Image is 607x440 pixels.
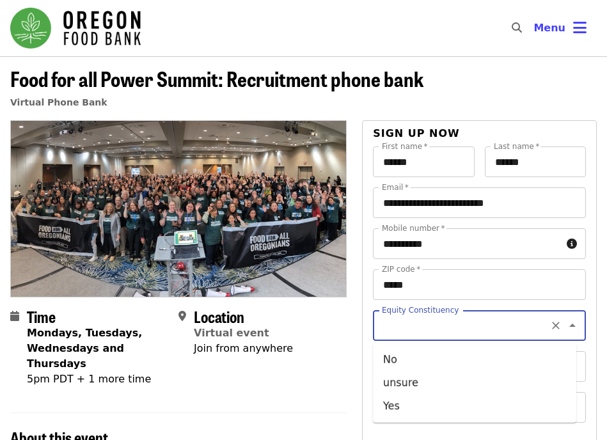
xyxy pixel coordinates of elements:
div: 5pm PDT + 1 more time [27,372,168,387]
i: map-marker-alt icon [178,310,186,322]
li: Yes [373,395,576,418]
button: Clear [547,317,565,334]
input: Mobile number [373,228,562,259]
label: First name [382,143,428,150]
label: Equity Constituency [382,306,459,314]
i: search icon [512,22,522,34]
strong: Mondays, Tuesdays, Wednesdays and Thursdays [27,327,142,370]
button: Toggle account menu [523,13,597,43]
span: Join from anywhere [194,342,293,354]
img: Food for all Power Summit: Recruitment phone bank organized by Oregon Food Bank [11,121,346,296]
input: ZIP code [373,269,586,300]
input: Email [373,187,586,218]
i: circle-info icon [567,238,577,250]
i: bars icon [573,19,587,37]
span: Time [27,305,56,327]
label: ZIP code [382,265,420,273]
li: unsure [373,372,576,395]
button: Close [564,317,581,334]
span: Sign up now [373,127,460,139]
a: Virtual event [194,327,269,339]
input: First name [373,146,474,177]
label: Mobile number [382,224,445,232]
span: Food for all Power Summit: Recruitment phone bank [10,63,423,93]
i: calendar icon [10,310,19,322]
input: Last name [485,146,586,177]
label: Last name [494,143,539,150]
img: Oregon Food Bank - Home [10,8,141,49]
span: Location [194,305,244,327]
input: Search [530,13,540,43]
li: No [373,349,576,372]
label: Email [382,184,409,191]
a: Virtual Phone Bank [10,97,107,107]
span: Menu [533,22,565,34]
